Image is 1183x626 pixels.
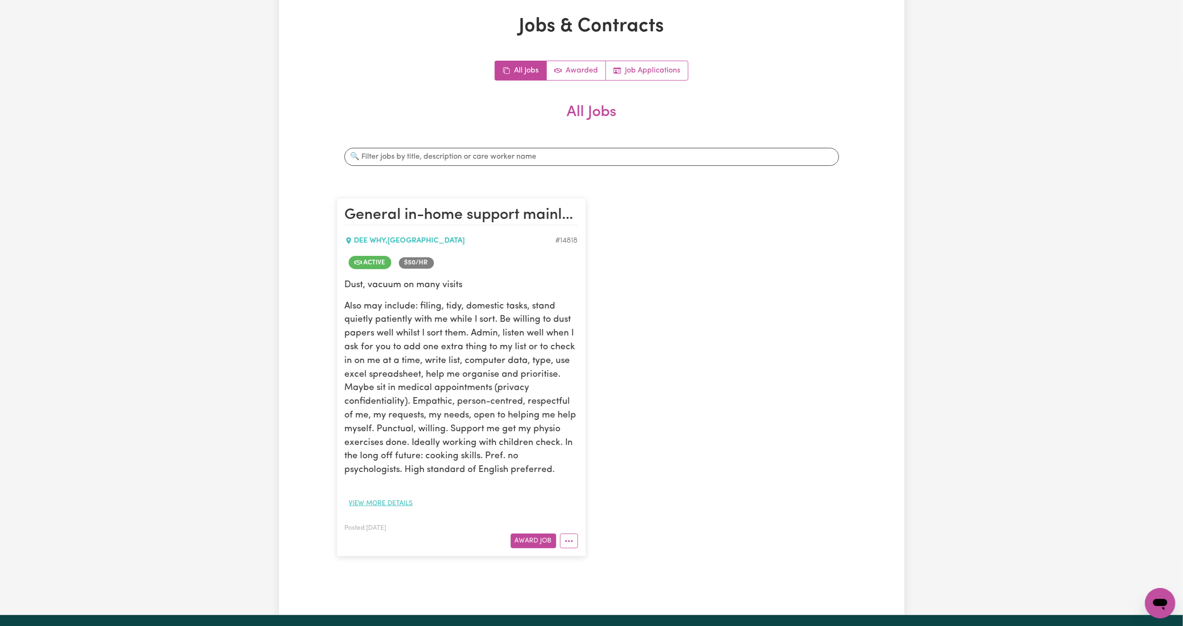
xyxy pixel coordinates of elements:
[556,235,578,246] div: Job ID #14818
[345,300,578,477] p: Also may include: filing, tidy, domestic tasks, stand quietly patiently with me while I sort. Be ...
[1145,588,1175,618] iframe: Button to launch messaging window, conversation in progress
[345,496,417,511] button: View more details
[560,534,578,548] button: More options
[337,15,847,38] h1: Jobs & Contracts
[606,61,688,80] a: Job applications
[345,525,387,531] span: Posted: [DATE]
[399,257,434,269] span: Job rate per hour
[344,148,839,166] input: 🔍 Filter jobs by title, description or care worker name
[345,235,556,246] div: DEE WHY , [GEOGRAPHIC_DATA]
[349,256,391,269] span: Job is active
[345,206,578,225] h2: General in-home support mainly. 2 hrs/morn ideal. 3-4 hr shifts okay.
[511,534,556,548] button: Award Job
[495,61,547,80] a: All jobs
[337,103,847,136] h2: All Jobs
[547,61,606,80] a: Active jobs
[345,279,578,292] p: Dust, vacuum on many visits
